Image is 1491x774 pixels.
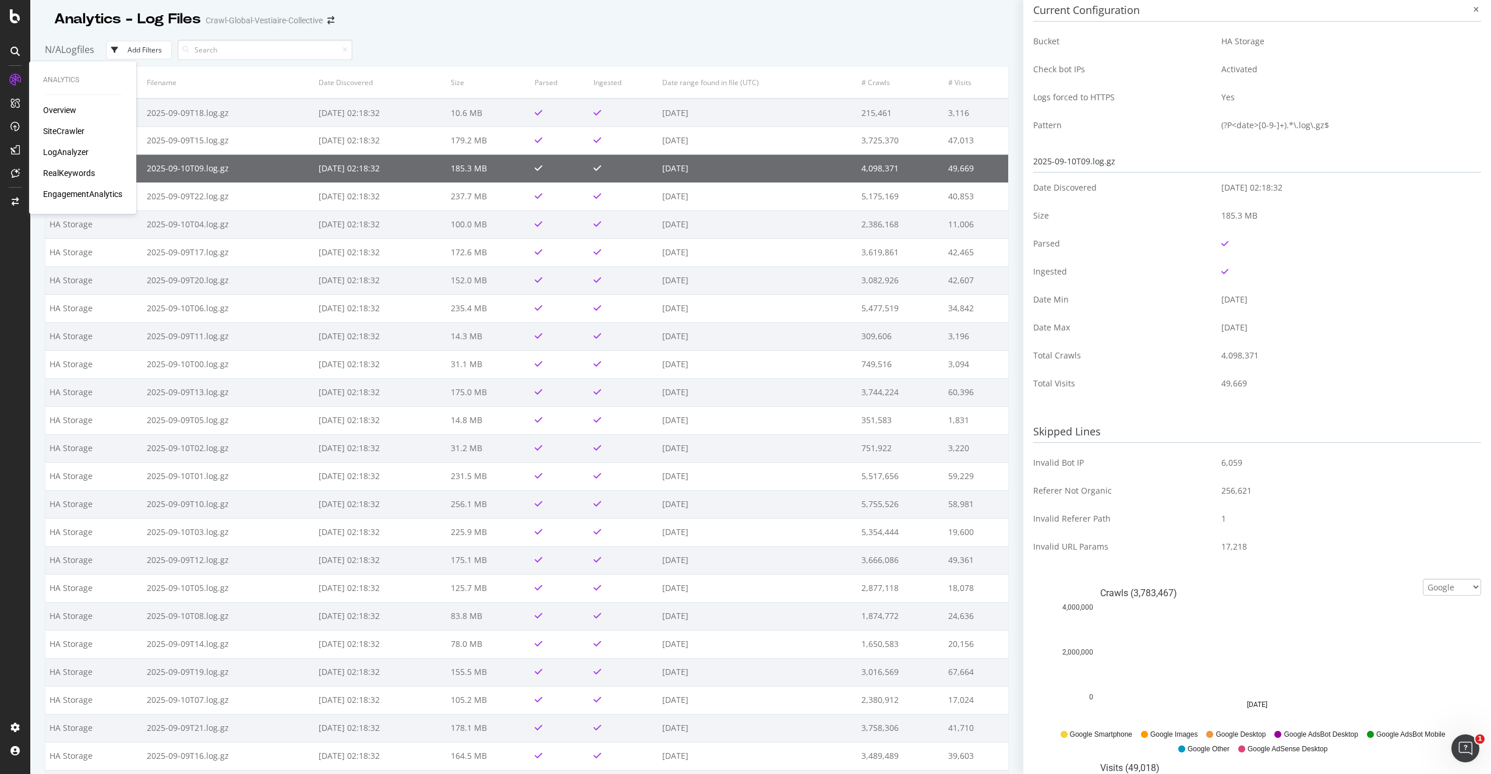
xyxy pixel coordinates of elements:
th: # Visits [944,66,1008,98]
td: [DATE] [658,154,857,182]
td: 2025-09-09T21.log.gz [143,714,315,742]
td: 3,725,370 [857,126,944,154]
td: 2025-09-10T00.log.gz [143,350,315,378]
td: 34,842 [944,294,1008,322]
td: Check bot IPs [1033,55,1212,83]
td: HA Storage [45,742,143,770]
td: 19,600 [944,518,1008,546]
span: Google Smartphone [1070,730,1132,740]
td: 2025-09-10T03.log.gz [143,518,315,546]
td: 5,354,444 [857,518,944,546]
td: 2025-09-10T05.log.gz [143,574,315,602]
td: 3,016,569 [857,658,944,686]
span: Google Desktop [1216,730,1266,740]
td: 256.1 MB [447,490,531,518]
td: 3,082,926 [857,266,944,294]
td: 2,386,168 [857,210,944,238]
td: 24,636 [944,602,1008,630]
td: Invalid Bot IP [1033,449,1212,477]
th: Parsed [531,66,589,98]
td: 185.3 MB [1213,202,1481,230]
td: 2025-09-10T08.log.gz [143,602,315,630]
span: 1 [1221,513,1226,525]
td: [DATE] [658,714,857,742]
td: [DATE] 02:18:32 [315,98,446,126]
td: 172.6 MB [447,238,531,266]
td: 11,006 [944,210,1008,238]
td: Logs forced to HTTPS [1033,83,1212,111]
td: [DATE] 02:18:32 [315,546,446,574]
span: 1 [1475,734,1485,744]
td: HA Storage [45,602,143,630]
td: HA Storage [45,378,143,406]
td: 83.8 MB [447,602,531,630]
td: 3,220 [944,434,1008,462]
td: 49,669 [1213,370,1481,397]
td: HA Storage [45,518,143,546]
td: 235.4 MB [447,294,531,322]
td: HA Storage [1213,27,1481,55]
td: [DATE] 02:18:32 [315,462,446,490]
td: Activated [1213,55,1481,83]
div: Add Filters [128,45,162,55]
td: [DATE] [658,490,857,518]
td: HA Storage [45,266,143,294]
th: # Crawls [857,66,944,98]
td: [DATE] 02:18:32 [315,490,446,518]
td: [DATE] 02:18:32 [315,378,446,406]
th: Filename [143,66,315,98]
div: Analytics [43,75,122,85]
td: HA Storage [45,322,143,350]
td: 1,650,583 [857,630,944,658]
td: 47,013 [944,126,1008,154]
span: 256,621 [1221,485,1252,497]
td: HA Storage [45,658,143,686]
td: [DATE] 02:18:32 [315,210,446,238]
div: 2025-09-10T09.log.gz [1033,151,1481,173]
text: 0 [1089,692,1093,701]
td: HA Storage [45,490,143,518]
td: 2025-09-09T20.log.gz [143,266,315,294]
td: [DATE] [658,742,857,770]
td: 2025-09-09T18.log.gz [143,98,315,126]
td: 175.1 MB [447,546,531,574]
td: HA Storage [45,350,143,378]
td: [DATE] 02:18:32 [315,574,446,602]
td: [DATE] [658,658,857,686]
td: [DATE] 02:18:32 [315,658,446,686]
svg: A chart. [1033,579,1481,724]
td: 175.0 MB [447,378,531,406]
td: 179.2 MB [447,126,531,154]
td: 41,710 [944,714,1008,742]
text: [DATE] [1247,701,1267,709]
td: 67,664 [944,658,1008,686]
div: SiteCrawler [43,125,84,137]
td: Date Discovered [1033,174,1212,202]
td: [DATE] [658,238,857,266]
td: [DATE] [658,462,857,490]
td: 749,516 [857,350,944,378]
td: 4,098,371 [1213,342,1481,370]
td: 2025-09-09T13.log.gz [143,378,315,406]
td: 5,755,526 [857,490,944,518]
td: Yes [1213,83,1481,111]
td: 2025-09-10T07.log.gz [143,686,315,714]
td: 185.3 MB [447,154,531,182]
td: 164.5 MB [447,742,531,770]
td: 42,607 [944,266,1008,294]
td: 2025-09-10T01.log.gz [143,462,315,490]
text: 2,000,000 [1062,648,1093,656]
td: [DATE] 02:18:32 [1213,174,1481,202]
td: Pattern [1033,111,1212,139]
td: [DATE] 02:18:32 [315,630,446,658]
th: Ingested [589,66,658,98]
td: [DATE] 02:18:32 [315,602,446,630]
td: 215,461 [857,98,944,126]
td: 31.2 MB [447,434,531,462]
td: 3,744,224 [857,378,944,406]
td: 125.7 MB [447,574,531,602]
td: [DATE] [658,350,857,378]
td: 4,098,371 [857,154,944,182]
td: [DATE] [658,686,857,714]
td: [DATE] [658,98,857,126]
